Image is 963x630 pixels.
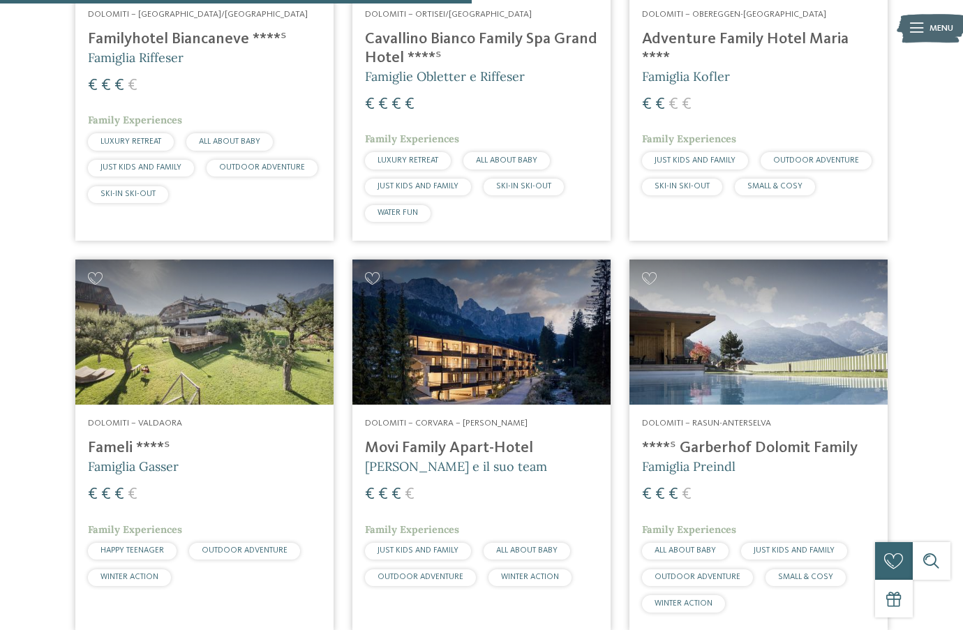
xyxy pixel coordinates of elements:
span: € [655,96,665,113]
span: € [642,486,652,503]
span: Family Experiences [642,523,736,536]
h4: Familyhotel Biancaneve ****ˢ [88,30,321,49]
span: € [391,486,401,503]
span: Famiglie Obletter e Riffeser [365,68,525,84]
span: Famiglia Gasser [88,458,179,474]
span: ALL ABOUT BABY [655,546,716,555]
img: Cercate un hotel per famiglie? Qui troverete solo i migliori! [629,260,888,405]
span: OUTDOOR ADVENTURE [219,163,305,172]
span: LUXURY RETREAT [100,137,161,146]
span: JUST KIDS AND FAMILY [378,182,458,190]
span: LUXURY RETREAT [378,156,438,165]
span: Family Experiences [88,114,182,126]
span: € [101,486,111,503]
span: € [88,486,98,503]
span: JUST KIDS AND FAMILY [754,546,835,555]
span: ALL ABOUT BABY [496,546,558,555]
span: Famiglia Preindl [642,458,736,474]
span: Dolomiti – [GEOGRAPHIC_DATA]/[GEOGRAPHIC_DATA] [88,10,308,19]
span: WINTER ACTION [655,599,712,608]
span: € [378,486,388,503]
span: Famiglia Kofler [642,68,730,84]
span: SMALL & COSY [778,573,833,581]
span: ALL ABOUT BABY [476,156,537,165]
img: Cercate un hotel per famiglie? Qui troverete solo i migliori! [75,260,334,405]
span: € [655,486,665,503]
span: Family Experiences [365,523,459,536]
span: Dolomiti – Rasun-Anterselva [642,419,771,428]
span: WINTER ACTION [501,573,559,581]
span: Dolomiti – Obereggen-[GEOGRAPHIC_DATA] [642,10,826,19]
span: € [405,96,415,113]
span: JUST KIDS AND FAMILY [378,546,458,555]
span: OUTDOOR ADVENTURE [202,546,288,555]
span: € [114,486,124,503]
span: € [88,77,98,94]
span: JUST KIDS AND FAMILY [100,163,181,172]
h4: Adventure Family Hotel Maria **** [642,30,875,68]
span: € [682,96,692,113]
span: € [682,486,692,503]
span: SMALL & COSY [747,182,802,190]
span: Family Experiences [642,133,736,145]
span: € [128,77,137,94]
span: HAPPY TEENAGER [100,546,164,555]
span: OUTDOOR ADVENTURE [773,156,859,165]
span: € [365,486,375,503]
span: JUST KIDS AND FAMILY [655,156,736,165]
span: € [642,96,652,113]
span: € [669,96,678,113]
span: WATER FUN [378,209,418,217]
span: € [365,96,375,113]
span: € [391,96,401,113]
span: € [128,486,137,503]
span: € [114,77,124,94]
span: € [405,486,415,503]
span: [PERSON_NAME] e il suo team [365,458,547,474]
span: € [378,96,388,113]
img: Cercate un hotel per famiglie? Qui troverete solo i migliori! [352,260,611,405]
span: Famiglia Riffeser [88,50,184,66]
h4: ****ˢ Garberhof Dolomit Family [642,439,875,458]
span: Family Experiences [365,133,459,145]
span: Dolomiti – Valdaora [88,419,182,428]
span: SKI-IN SKI-OUT [496,182,551,190]
span: € [669,486,678,503]
span: SKI-IN SKI-OUT [655,182,710,190]
h4: Movi Family Apart-Hotel [365,439,598,458]
h4: Cavallino Bianco Family Spa Grand Hotel ****ˢ [365,30,598,68]
span: OUTDOOR ADVENTURE [378,573,463,581]
span: SKI-IN SKI-OUT [100,190,156,198]
span: Dolomiti – Ortisei/[GEOGRAPHIC_DATA] [365,10,532,19]
span: ALL ABOUT BABY [199,137,260,146]
span: OUTDOOR ADVENTURE [655,573,740,581]
span: Family Experiences [88,523,182,536]
span: Dolomiti – Corvara – [PERSON_NAME] [365,419,528,428]
span: WINTER ACTION [100,573,158,581]
span: € [101,77,111,94]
